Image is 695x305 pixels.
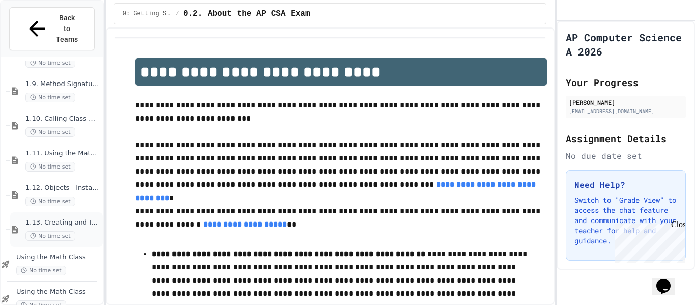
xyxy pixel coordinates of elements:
div: Chat with us now!Close [4,4,70,65]
div: [PERSON_NAME] [569,98,683,107]
span: No time set [25,162,75,172]
span: No time set [25,231,75,241]
span: 1.13. Creating and Initializing Objects: Constructors [25,218,101,227]
span: 0.2. About the AP CSA Exam [183,8,310,20]
h2: Assignment Details [566,131,686,146]
span: No time set [25,127,75,137]
span: 1.9. Method Signatures [25,80,101,89]
h1: AP Computer Science A 2026 [566,30,686,59]
span: 1.10. Calling Class Methods [25,115,101,123]
h2: Your Progress [566,75,686,90]
h3: Need Help? [574,179,677,191]
span: 0: Getting Started [123,10,171,18]
span: No time set [25,58,75,68]
span: Back to Teams [55,13,79,45]
div: [EMAIL_ADDRESS][DOMAIN_NAME] [569,107,683,115]
span: No time set [25,93,75,102]
button: Back to Teams [9,7,95,50]
span: No time set [25,197,75,206]
span: Using the Math Class [16,288,101,296]
iframe: chat widget [611,220,685,263]
span: 1.11. Using the Math Class [25,149,101,158]
span: Using the Math Class [16,253,101,262]
p: Switch to "Grade View" to access the chat feature and communicate with your teacher for help and ... [574,195,677,246]
span: 1.12. Objects - Instances of Classes [25,184,101,192]
span: / [176,10,179,18]
div: No due date set [566,150,686,162]
span: No time set [16,266,66,275]
iframe: chat widget [652,264,685,295]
